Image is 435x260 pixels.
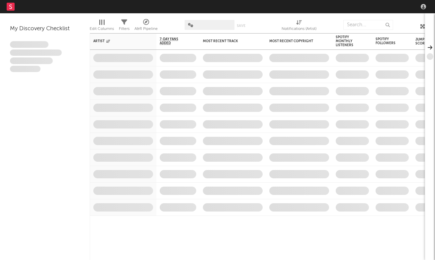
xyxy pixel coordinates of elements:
[90,17,114,36] div: Edit Columns
[160,37,186,45] span: 7-Day Fans Added
[10,49,62,56] span: Integer aliquet in purus et
[336,35,359,47] div: Spotify Monthly Listeners
[376,37,399,45] div: Spotify Followers
[134,17,158,36] div: A&R Pipeline
[10,41,48,48] span: Lorem ipsum dolor
[237,24,245,28] button: Save
[269,39,319,43] div: Most Recent Copyright
[343,20,393,30] input: Search...
[90,25,114,33] div: Edit Columns
[282,17,316,36] div: Notifications (Artist)
[93,39,143,43] div: Artist
[10,57,53,64] span: Praesent ac interdum
[119,25,130,33] div: Filters
[203,39,253,43] div: Most Recent Track
[10,66,41,72] span: Aliquam viverra
[134,25,158,33] div: A&R Pipeline
[119,17,130,36] div: Filters
[282,25,316,33] div: Notifications (Artist)
[415,38,432,45] div: Jump Score
[10,25,80,33] div: My Discovery Checklist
